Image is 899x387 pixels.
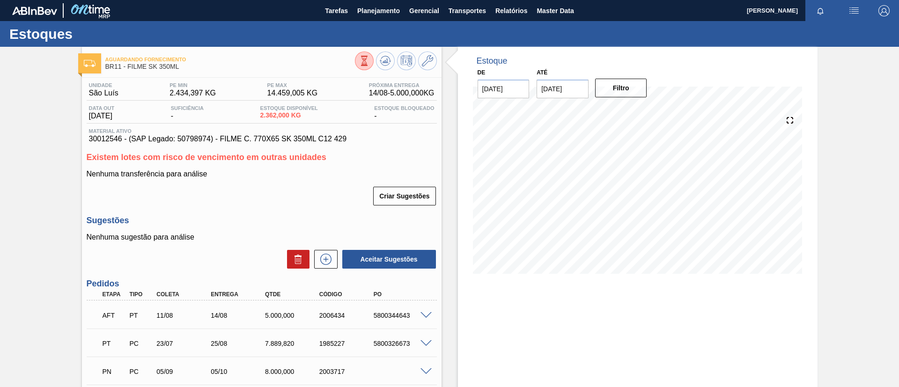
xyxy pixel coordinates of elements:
[371,340,432,347] div: 5800326673
[169,82,216,88] span: PE MIN
[317,368,378,375] div: 2003717
[374,105,434,111] span: Estoque Bloqueado
[154,368,215,375] div: 05/09/2025
[87,233,437,241] p: Nenhuma sugestão para análise
[376,51,395,70] button: Atualizar Gráfico
[263,340,324,347] div: 7.889,820
[595,79,647,97] button: Filtro
[208,340,269,347] div: 25/08/2025
[127,291,155,298] div: Tipo
[478,69,486,76] label: De
[374,186,436,206] div: Criar Sugestões
[267,89,318,97] span: 14.459,005 KG
[208,312,269,319] div: 14/08/2025
[169,105,206,120] div: -
[477,56,508,66] div: Estoque
[263,312,324,319] div: 5.000,000
[805,4,835,17] button: Notificações
[418,51,437,70] button: Ir ao Master Data / Geral
[409,5,439,16] span: Gerencial
[537,69,547,76] label: Até
[208,368,269,375] div: 05/10/2025
[478,80,530,98] input: dd/mm/yyyy
[372,105,436,120] div: -
[89,128,435,134] span: Material ativo
[169,89,216,97] span: 2.434,397 KG
[878,5,890,16] img: Logout
[263,368,324,375] div: 8.000,000
[357,5,400,16] span: Planejamento
[263,291,324,298] div: Qtde
[325,5,348,16] span: Tarefas
[338,249,437,270] div: Aceitar Sugestões
[154,291,215,298] div: Coleta
[260,112,318,119] span: 2.362,000 KG
[317,291,378,298] div: Código
[355,51,374,70] button: Visão Geral dos Estoques
[309,250,338,269] div: Nova sugestão
[105,57,355,62] span: Aguardando Fornecimento
[87,279,437,289] h3: Pedidos
[208,291,269,298] div: Entrega
[397,51,416,70] button: Programar Estoque
[282,250,309,269] div: Excluir Sugestões
[369,82,435,88] span: Próxima Entrega
[537,80,589,98] input: dd/mm/yyyy
[89,82,118,88] span: Unidade
[373,187,435,205] button: Criar Sugestões
[100,361,128,382] div: Pedido em Negociação
[154,312,215,319] div: 11/08/2025
[369,89,435,97] span: 14/08 - 5.000,000 KG
[87,170,437,178] p: Nenhuma transferência para análise
[342,250,436,269] button: Aceitar Sugestões
[103,368,126,375] p: PN
[12,7,57,15] img: TNhmsLtSVTkK8tSr43FrP2fwEKptu5GPRR3wAAAABJRU5ErkJggg==
[537,5,574,16] span: Master Data
[9,29,176,39] h1: Estoques
[89,112,115,120] span: [DATE]
[171,105,204,111] span: Suficiência
[371,291,432,298] div: PO
[105,63,355,70] span: BR11 - FILME SK 350ML
[371,312,432,319] div: 5800344643
[87,216,437,226] h3: Sugestões
[89,135,435,143] span: 30012546 - (SAP Legado: 50798974) - FILME C. 770X65 SK 350ML C12 429
[317,312,378,319] div: 2006434
[317,340,378,347] div: 1985227
[100,333,128,354] div: Pedido em Trânsito
[127,368,155,375] div: Pedido de Compra
[127,340,155,347] div: Pedido de Compra
[267,82,318,88] span: PE MAX
[100,291,128,298] div: Etapa
[103,340,126,347] p: PT
[127,312,155,319] div: Pedido de Transferência
[89,89,118,97] span: São Luís
[84,60,96,67] img: Ícone
[449,5,486,16] span: Transportes
[154,340,215,347] div: 23/07/2025
[848,5,860,16] img: userActions
[495,5,527,16] span: Relatórios
[100,305,128,326] div: Aguardando Fornecimento
[260,105,318,111] span: Estoque Disponível
[103,312,126,319] p: AFT
[87,153,326,162] span: Existem lotes com risco de vencimento em outras unidades
[89,105,115,111] span: Data out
